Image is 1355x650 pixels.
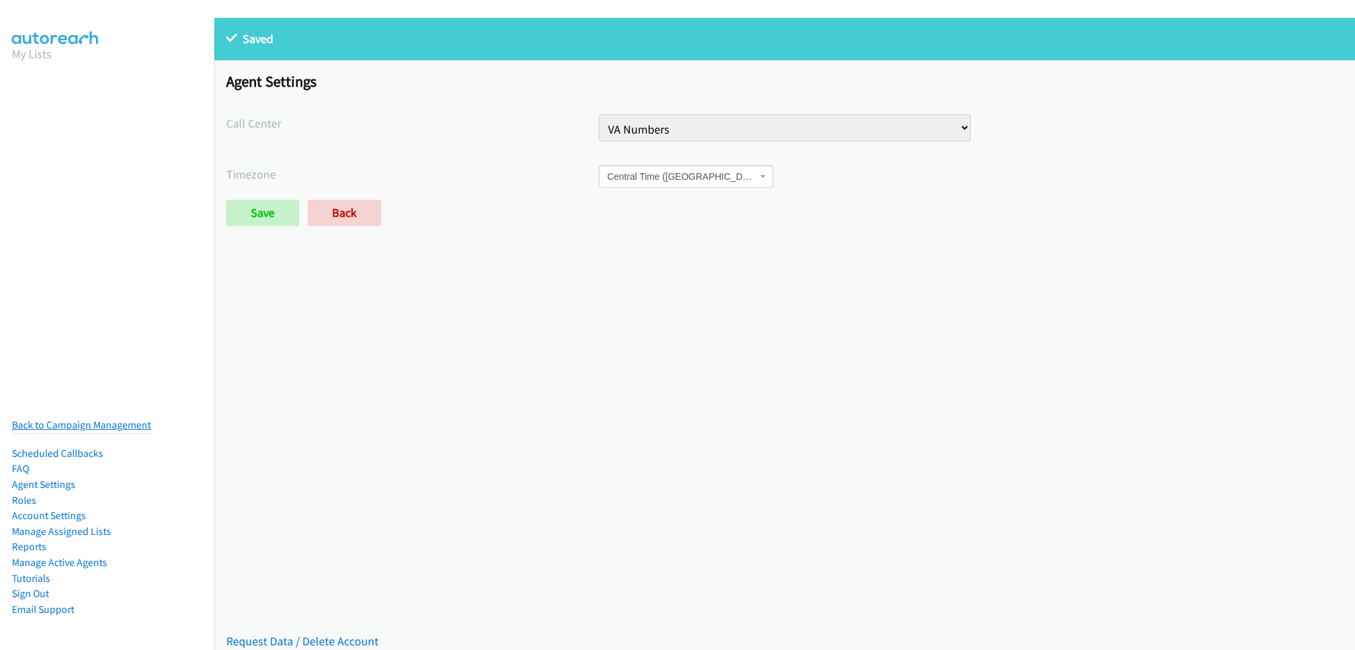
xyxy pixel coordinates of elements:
a: Sign Out [12,587,49,600]
a: Account Settings [12,509,86,522]
h1: Agent Settings [226,72,1343,91]
a: Email Support [12,603,74,616]
a: Manage Assigned Lists [12,525,111,538]
a: Agent Settings [12,478,75,491]
a: Back [308,200,381,226]
p: Saved [226,30,1343,48]
a: Scheduled Callbacks [12,447,103,460]
input: Save [226,200,299,226]
span: Central Time (US & Canada) [599,165,773,188]
a: My Lists [12,46,52,61]
a: FAQ [12,462,29,475]
span: Central Time (US & Canada) [607,170,757,183]
a: Roles [12,494,36,507]
a: Reports [12,540,46,553]
a: Manage Active Agents [12,556,107,569]
a: Back to Campaign Management [12,419,151,431]
a: Tutorials [12,572,50,585]
label: Timezone [226,165,599,183]
label: Call Center [226,114,599,132]
a: Request Data / Delete Account [226,633,378,649]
